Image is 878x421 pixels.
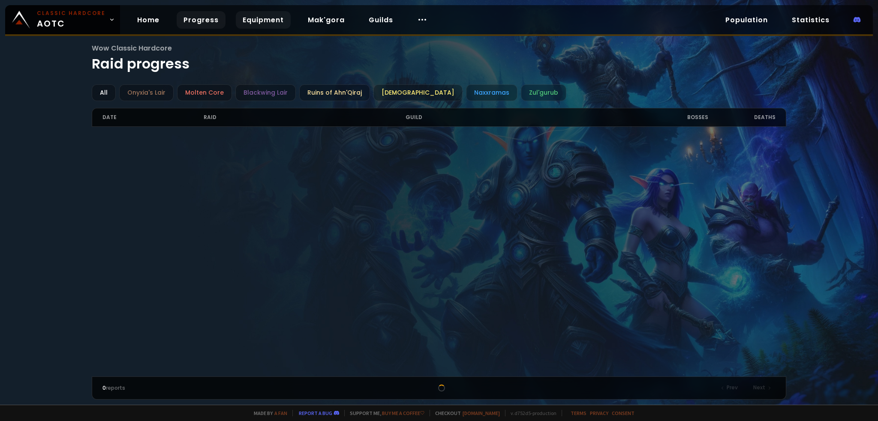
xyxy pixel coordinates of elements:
[299,84,370,101] div: Ruins of Ahn'Qiraj
[373,84,463,101] div: [DEMOGRAPHIC_DATA]
[571,410,586,416] a: Terms
[466,84,517,101] div: Naxxramas
[37,9,105,30] span: AOTC
[236,11,291,29] a: Equipment
[235,84,296,101] div: Blackwing Lair
[344,410,424,416] span: Support me,
[641,108,708,126] div: Bosses
[92,84,116,101] div: All
[177,84,232,101] div: Molten Core
[5,5,120,34] a: Classic HardcoreAOTC
[299,410,332,416] a: Report a bug
[463,410,500,416] a: [DOMAIN_NAME]
[204,108,406,126] div: Raid
[92,43,786,74] h1: Raid progress
[382,410,424,416] a: Buy me a coffee
[102,384,271,392] div: reports
[716,382,743,394] div: Prev
[102,384,106,391] span: 0
[177,11,226,29] a: Progress
[92,43,786,54] span: Wow Classic Hardcore
[521,84,566,101] div: Zul'gurub
[612,410,634,416] a: Consent
[406,108,641,126] div: Guild
[37,9,105,17] small: Classic Hardcore
[590,410,608,416] a: Privacy
[119,84,174,101] div: Onyxia's Lair
[301,11,352,29] a: Mak'gora
[505,410,556,416] span: v. d752d5 - production
[274,410,287,416] a: a fan
[130,11,166,29] a: Home
[362,11,400,29] a: Guilds
[102,108,203,126] div: Date
[430,410,500,416] span: Checkout
[249,410,287,416] span: Made by
[748,382,776,394] div: Next
[719,11,775,29] a: Population
[785,11,836,29] a: Statistics
[708,108,776,126] div: Deaths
